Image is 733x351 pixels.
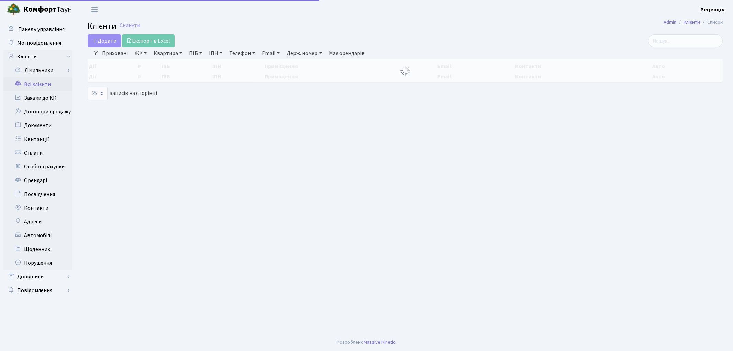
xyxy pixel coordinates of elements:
[700,6,725,13] b: Рецепція
[3,256,72,270] a: Порушення
[3,146,72,160] a: Оплати
[120,22,140,29] a: Скинути
[3,36,72,50] a: Мої повідомлення
[7,3,21,17] img: logo.png
[364,339,396,346] a: Massive Kinetic
[8,64,72,77] a: Лічильники
[88,34,121,47] a: Додати
[653,15,733,30] nav: breadcrumb
[88,87,157,100] label: записів на сторінці
[3,174,72,187] a: Орендарі
[3,105,72,119] a: Договори продажу
[326,47,367,59] a: Має орендарів
[3,91,72,105] a: Заявки до КК
[3,77,72,91] a: Всі клієнти
[99,47,131,59] a: Приховані
[206,47,225,59] a: ІПН
[400,65,411,76] img: Обробка...
[3,160,72,174] a: Особові рахунки
[122,34,175,47] a: Експорт в Excel
[88,20,116,32] span: Клієнти
[3,229,72,242] a: Автомобілі
[151,47,185,59] a: Квартира
[88,87,108,100] select: записів на сторінці
[700,6,725,14] a: Рецепція
[23,4,56,15] b: Комфорт
[664,19,676,26] a: Admin
[3,132,72,146] a: Квитанції
[3,284,72,297] a: Повідомлення
[259,47,282,59] a: Email
[3,22,72,36] a: Панель управління
[186,47,205,59] a: ПІБ
[684,19,700,26] a: Клієнти
[3,215,72,229] a: Адреси
[92,37,116,45] span: Додати
[3,270,72,284] a: Довідники
[3,50,72,64] a: Клієнти
[132,47,149,59] a: ЖК
[284,47,324,59] a: Держ. номер
[226,47,258,59] a: Телефон
[3,119,72,132] a: Документи
[648,34,723,47] input: Пошук...
[3,187,72,201] a: Посвідчення
[3,242,72,256] a: Щоденник
[337,339,397,346] div: Розроблено .
[3,201,72,215] a: Контакти
[18,25,65,33] span: Панель управління
[23,4,72,15] span: Таун
[86,4,103,15] button: Переключити навігацію
[700,19,723,26] li: Список
[17,39,61,47] span: Мої повідомлення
